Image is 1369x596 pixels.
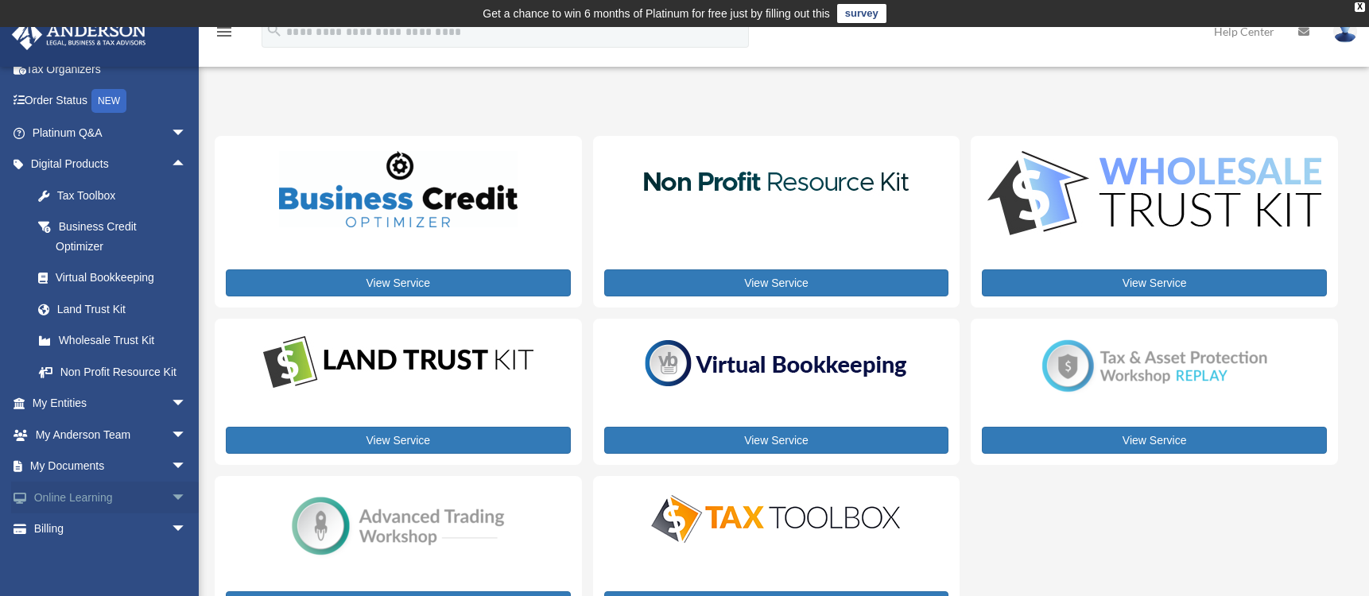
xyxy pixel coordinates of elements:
[11,149,203,180] a: Digital Productsarrow_drop_up
[22,211,203,262] a: Business Credit Optimizer
[604,427,949,454] a: View Service
[22,293,203,325] a: Land Trust Kit
[982,427,1327,454] a: View Service
[171,513,203,546] span: arrow_drop_down
[11,419,211,451] a: My Anderson Teamarrow_drop_down
[56,217,183,256] div: Business Credit Optimizer
[171,388,203,420] span: arrow_drop_down
[226,269,571,296] a: View Service
[226,427,571,454] a: View Service
[11,482,211,513] a: Online Learningarrow_drop_down
[1333,20,1357,43] img: User Pic
[56,186,183,206] div: Tax Toolbox
[22,325,203,357] a: Wholesale Trust Kit
[22,356,203,388] a: Non Profit Resource Kit
[171,149,203,181] span: arrow_drop_up
[11,388,211,420] a: My Entitiesarrow_drop_down
[215,28,234,41] a: menu
[7,19,151,50] img: Anderson Advisors Platinum Portal
[982,269,1327,296] a: View Service
[171,482,203,514] span: arrow_drop_down
[56,300,183,319] div: Land Trust Kit
[22,180,203,211] a: Tax Toolbox
[22,262,203,294] a: Virtual Bookkeeping
[1355,2,1365,12] div: close
[837,4,886,23] a: survey
[266,21,283,39] i: search
[171,451,203,483] span: arrow_drop_down
[11,53,211,85] a: Tax Organizers
[483,4,830,23] div: Get a chance to win 6 months of Platinum for free just by filling out this
[11,85,211,118] a: Order StatusNEW
[215,22,234,41] i: menu
[56,362,183,382] div: Non Profit Resource Kit
[171,117,203,149] span: arrow_drop_down
[604,269,949,296] a: View Service
[11,451,211,482] a: My Documentsarrow_drop_down
[56,268,183,288] div: Virtual Bookkeeping
[171,419,203,451] span: arrow_drop_down
[11,513,211,545] a: Billingarrow_drop_down
[56,331,183,350] div: Wholesale Trust Kit
[11,117,211,149] a: Platinum Q&Aarrow_drop_down
[91,89,126,113] div: NEW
